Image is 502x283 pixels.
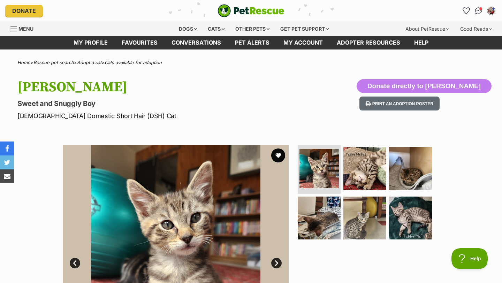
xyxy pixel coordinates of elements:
img: TYLER HARVEY profile pic [488,7,495,14]
a: Menu [10,22,38,35]
img: Photo of Tabby Mc Tat [343,147,386,190]
div: About PetRescue [401,22,454,36]
img: chat-41dd97257d64d25036548639549fe6c8038ab92f7586957e7f3b1b290dea8141.svg [475,7,482,14]
a: Favourites [461,5,472,16]
a: Prev [70,258,80,268]
a: My account [276,36,330,49]
ul: Account quick links [461,5,497,16]
a: Rescue pet search [33,60,74,65]
a: PetRescue [218,4,284,17]
div: Dogs [174,22,202,36]
h1: [PERSON_NAME] [17,79,306,95]
span: Menu [18,26,33,32]
a: Home [17,60,30,65]
div: Get pet support [275,22,334,36]
iframe: Help Scout Beacon - Open [451,248,488,269]
div: Good Reads [455,22,497,36]
img: logo-cat-932fe2b9b8326f06289b0f2fb663e598f794de774fb13d1741a6617ecf9a85b4.svg [218,4,284,17]
img: Photo of Tabby Mc Tat [298,197,341,239]
a: Donate [5,5,43,17]
a: Conversations [473,5,484,16]
button: My account [486,5,497,16]
img: Photo of Tabby Mc Tat [343,197,386,239]
a: conversations [165,36,228,49]
div: Other pets [230,22,274,36]
img: Photo of Tabby Mc Tat [389,147,432,190]
a: Help [407,36,435,49]
p: [DEMOGRAPHIC_DATA] Domestic Short Hair (DSH) Cat [17,111,306,121]
a: Favourites [115,36,165,49]
button: Donate directly to [PERSON_NAME] [357,79,492,93]
img: Photo of Tabby Mc Tat [389,197,432,239]
a: Cats available for adoption [105,60,162,65]
button: favourite [271,148,285,162]
a: My profile [67,36,115,49]
a: Adopter resources [330,36,407,49]
button: Print an adoption poster [359,97,440,111]
p: Sweet and Snuggly Boy [17,99,306,108]
a: Next [271,258,282,268]
a: Pet alerts [228,36,276,49]
img: Photo of Tabby Mc Tat [299,149,339,188]
a: Adopt a cat [77,60,101,65]
div: Cats [203,22,229,36]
